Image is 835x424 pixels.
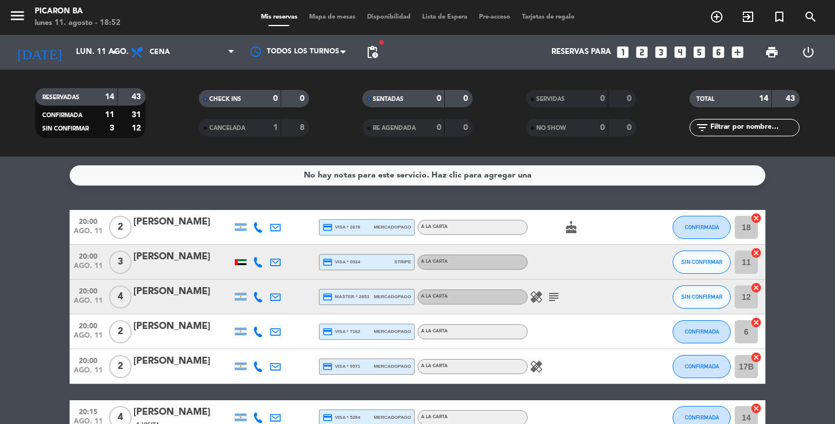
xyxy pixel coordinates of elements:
span: Lista de Espera [416,14,473,20]
span: ago. 11 [74,332,103,345]
strong: 0 [273,95,278,103]
strong: 0 [437,95,441,103]
i: credit_card [322,222,333,233]
strong: 1 [273,124,278,132]
span: ago. 11 [74,367,103,380]
div: No hay notas para este servicio. Haz clic para agregar una [304,169,532,182]
span: visa * 9571 [322,361,360,372]
span: 20:15 [74,404,103,418]
span: Disponibilidad [361,14,416,20]
i: menu [9,7,26,24]
span: visa * 2678 [322,222,360,233]
span: NO SHOW [536,125,566,131]
div: LOG OUT [790,35,826,70]
span: pending_actions [365,45,379,59]
i: cancel [750,212,762,224]
span: TOTAL [696,96,714,102]
span: print [765,45,779,59]
button: CONFIRMADA [673,216,731,239]
span: mercadopago [374,223,411,231]
i: filter_list [695,121,709,135]
i: healing [529,360,543,374]
span: visa * 0534 [322,257,360,267]
span: CONFIRMADA [42,113,82,118]
span: SIN CONFIRMAR [42,126,89,132]
strong: 0 [627,124,634,132]
input: Filtrar por nombre... [709,121,799,134]
span: mercadopago [374,328,411,335]
span: visa * 7162 [322,327,360,337]
span: Pre-acceso [473,14,516,20]
span: CHECK INS [209,96,241,102]
i: healing [529,290,543,304]
i: turned_in_not [772,10,786,24]
i: looks_5 [692,45,707,60]
i: credit_card [322,257,333,267]
span: master * 2853 [322,292,369,302]
span: SIN CONFIRMAR [681,259,723,265]
span: 20:00 [74,284,103,297]
i: cancel [750,247,762,259]
strong: 0 [463,124,470,132]
span: ago. 11 [74,297,103,310]
span: ago. 11 [74,262,103,276]
i: cake [564,220,578,234]
i: looks_3 [654,45,669,60]
span: Mis reservas [255,14,303,20]
strong: 0 [437,124,441,132]
div: [PERSON_NAME] [133,249,232,264]
span: 20:00 [74,353,103,367]
span: 4 [109,285,132,309]
div: [PERSON_NAME] [133,319,232,334]
strong: 0 [600,95,605,103]
span: RESERVADAS [42,95,79,100]
i: credit_card [322,292,333,302]
div: lunes 11. agosto - 18:52 [35,17,121,29]
span: SENTADAS [373,96,404,102]
span: Mapa de mesas [303,14,361,20]
i: looks_6 [711,45,726,60]
i: cancel [750,351,762,363]
i: credit_card [322,361,333,372]
div: Picaron BA [35,6,121,17]
strong: 11 [105,111,114,119]
i: credit_card [322,327,333,337]
span: A LA CARTA [421,224,448,229]
span: A LA CARTA [421,294,448,299]
span: ago. 11 [74,227,103,241]
i: looks_one [615,45,630,60]
i: search [804,10,818,24]
span: 2 [109,216,132,239]
i: [DATE] [9,39,70,65]
i: power_settings_new [801,45,815,59]
i: add_circle_outline [710,10,724,24]
strong: 0 [627,95,634,103]
div: [PERSON_NAME] [133,354,232,369]
span: Tarjetas de regalo [516,14,580,20]
i: exit_to_app [741,10,755,24]
strong: 14 [105,93,114,101]
span: 20:00 [74,318,103,332]
strong: 12 [132,124,143,132]
span: 20:00 [74,214,103,227]
div: [PERSON_NAME] [133,405,232,420]
span: 3 [109,251,132,274]
span: CONFIRMADA [685,414,719,421]
span: CONFIRMADA [685,328,719,335]
span: stripe [394,258,411,266]
span: mercadopago [374,414,411,421]
span: SERVIDAS [536,96,565,102]
span: mercadopago [374,293,411,300]
span: visa * 5284 [322,412,360,423]
span: A LA CARTA [421,415,448,419]
span: A LA CARTA [421,329,448,334]
span: Reservas para [551,48,611,57]
span: Cena [150,48,170,56]
span: 20:00 [74,249,103,262]
i: add_box [730,45,745,60]
button: CONFIRMADA [673,320,731,343]
span: CANCELADA [209,125,245,131]
div: [PERSON_NAME] [133,215,232,230]
i: credit_card [322,412,333,423]
strong: 14 [759,95,768,103]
